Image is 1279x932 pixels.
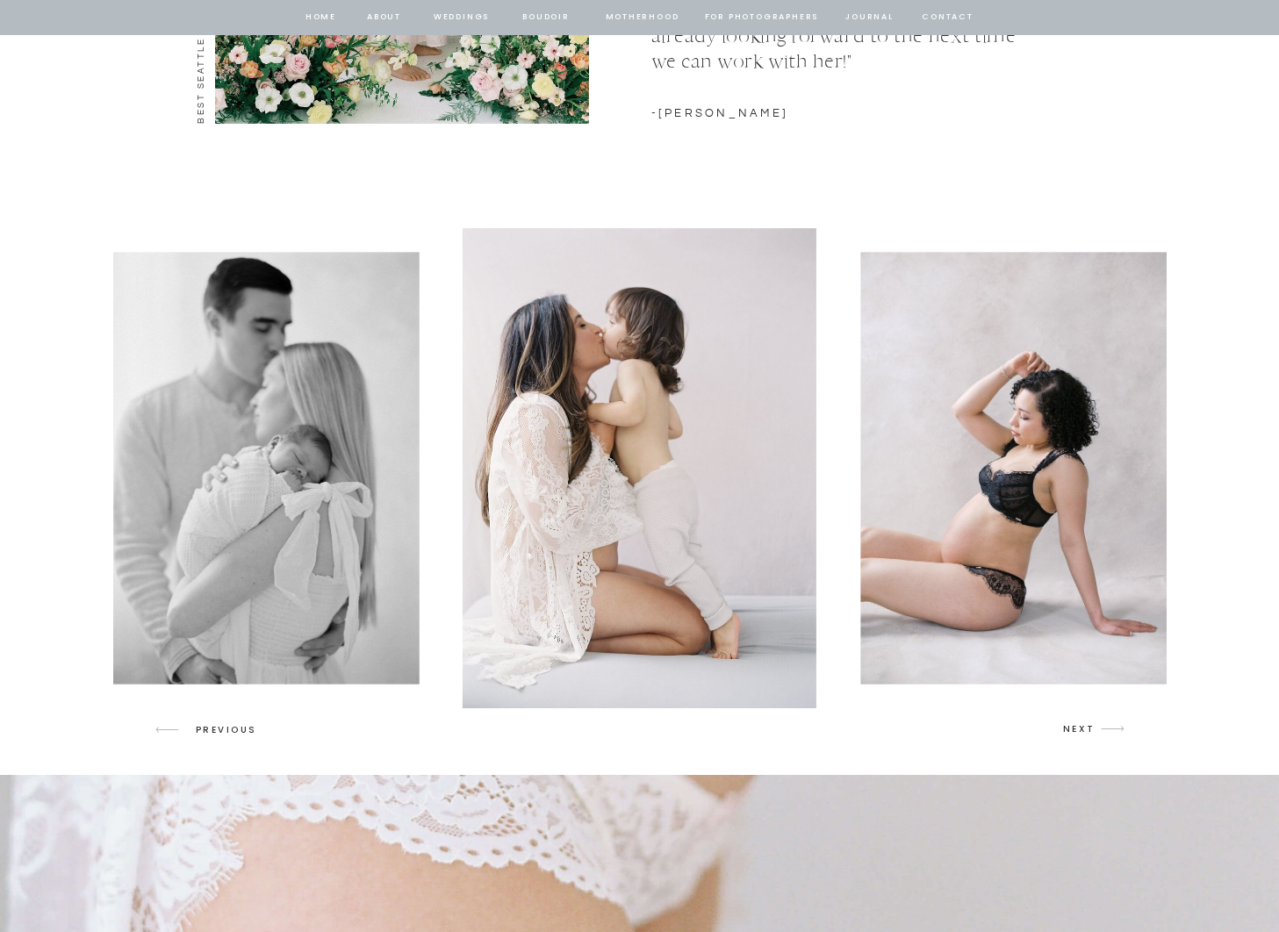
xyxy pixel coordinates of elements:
p: PREVIOUS [196,722,263,738]
a: contact [920,10,976,25]
p: -[PERSON_NAME] [651,105,857,125]
p: NEXT [1063,721,1096,737]
a: for photographers [705,10,819,25]
a: journal [843,10,897,25]
a: BOUDOIR [521,10,571,25]
img: pregnant woman in lace underwear shows off pregnant belly in seattle studio with maternity boudoi... [860,252,1184,684]
a: home [305,10,338,25]
img: couple embraces with newborn on shoulder in Seattle studio with photographer Jacqueline Benét [101,252,419,684]
a: Motherhood [606,10,679,25]
a: Weddings [432,10,492,25]
a: about [366,10,403,25]
img: pregnant mom in lace robe kisses toddler son in seattle studio with family newborn and maternity ... [463,228,816,708]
